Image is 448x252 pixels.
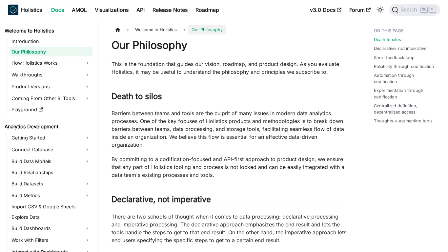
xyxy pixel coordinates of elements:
a: HolisticsHolistics [8,5,42,15]
a: Centralized definition, decentralized access [374,103,438,115]
a: Connect Database [10,144,92,155]
p: By committing to a codification-focused and API-first approach to product design, we ensure that ... [112,155,348,179]
a: Thoughts-augumenting tools [374,118,433,124]
a: Walkthroughs [10,70,92,80]
a: Docs [47,5,68,15]
img: Holistics [8,5,18,15]
span: Welcome to Holistics [132,25,180,34]
a: Build Data Models [10,156,92,167]
a: Reliability through codification [374,63,434,70]
a: Home page [112,25,124,34]
a: v3.0 Docs [306,5,345,15]
a: Release Notes [149,5,192,15]
a: Experimentation through codification [374,87,438,100]
a: Visualizations [91,5,132,15]
a: Welcome to Holistics [3,26,92,35]
a: Declarative, not imperative [374,45,426,52]
a: How Holistics Works [10,58,92,68]
a: Coming From Other BI Tools [10,93,92,104]
span: Search [398,7,421,13]
a: API [132,5,149,15]
span: Our Philosophy [188,25,226,34]
a: Build Metrics [10,190,92,201]
nav: Breadcrumbs [112,25,348,34]
button: Switch between dark and light mode (currently light mode) [375,5,385,15]
a: Build Relationships [10,168,92,177]
h2: Declarative, not imperative [112,195,348,207]
a: Work with Filters [10,235,92,245]
a: Roadmap [192,5,223,15]
h2: Death to silos [112,92,348,104]
h1: Our Philosophy [112,39,348,52]
a: Our Philosophy [10,47,92,56]
a: Product Versions [10,81,92,92]
a: Getting Started [10,133,92,143]
a: Playground [10,105,92,114]
a: Import CSV & Google Sheets [10,202,92,211]
p: This is the foundation that guides our vision, roadmap, and product design. As you evaluate Holis... [112,60,348,76]
a: Build Dashboards [10,223,92,234]
p: There are two schools of thought when it comes to data processing: declarative processing and imp... [112,213,348,244]
button: Search (Ctrl+K) [389,4,440,16]
a: Explore Data [10,213,92,222]
a: Death to silos [374,36,401,43]
a: Forum [345,5,375,15]
a: AMQL [68,5,91,15]
p: Barriers between teams and tools are the culprit of many issues in modern data analytics processe... [112,109,348,149]
a: Build Datasets [10,178,92,189]
kbd: K [429,7,436,12]
a: Introduction [10,37,92,46]
a: Automation through codification [374,72,438,85]
a: Analytics Development [3,122,92,131]
b: Holistics [21,6,42,14]
a: Short feedback loop [374,54,415,61]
